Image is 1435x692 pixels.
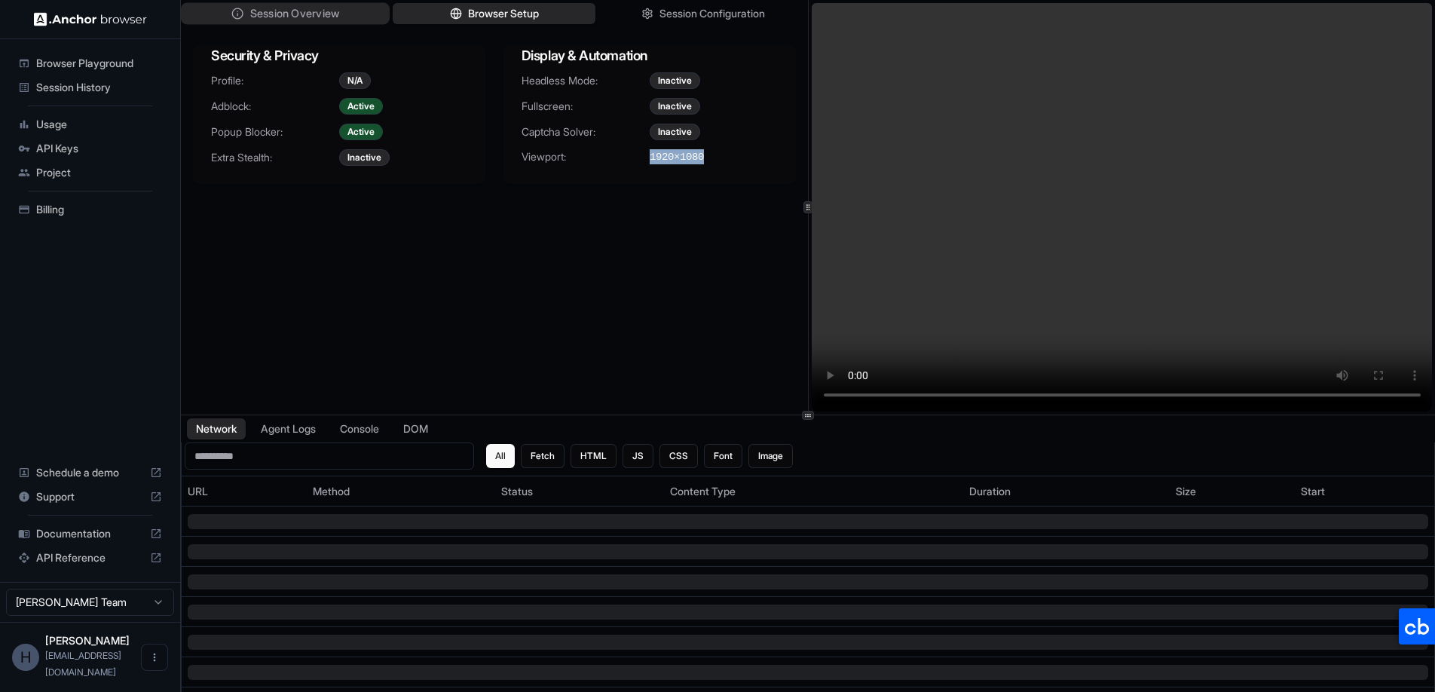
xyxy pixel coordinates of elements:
span: Documentation [36,526,144,541]
div: Documentation [12,522,168,546]
div: Inactive [650,98,700,115]
div: Inactive [339,149,390,166]
span: Viewport: [522,149,650,164]
button: Fetch [521,444,565,468]
div: Inactive [650,72,700,89]
button: Console [331,418,388,439]
span: Popup Blocker: [211,124,339,139]
div: Usage [12,112,168,136]
div: Start [1301,484,1428,499]
div: Inactive [650,124,700,140]
span: Support [36,489,144,504]
div: Project [12,161,168,185]
span: Extra Stealth: [211,150,339,165]
div: N/A [339,72,371,89]
div: URL [188,484,301,499]
span: API Reference [36,550,144,565]
span: Browser Setup [468,6,539,21]
div: Size [1176,484,1289,499]
span: Headless Mode: [522,73,650,88]
span: 1920 × 1080 [650,149,704,164]
div: API Keys [12,136,168,161]
span: Profile: [211,73,339,88]
span: Fullscreen: [522,99,650,114]
div: Billing [12,197,168,222]
span: Project [36,165,162,180]
span: Schedule a demo [36,465,144,480]
button: JS [623,444,653,468]
div: H [12,644,39,671]
h3: Security & Privacy [211,45,467,66]
button: Agent Logs [252,418,325,439]
button: Font [704,444,742,468]
button: HTML [571,444,617,468]
div: Method [313,484,490,499]
h3: Display & Automation [522,45,778,66]
div: Browser Playground [12,51,168,75]
span: Billing [36,202,162,217]
span: Browser Playground [36,56,162,71]
span: Hung Hoang [45,634,130,647]
div: Schedule a demo [12,461,168,485]
span: Usage [36,117,162,132]
div: Active [339,98,383,115]
div: Support [12,485,168,509]
div: Duration [969,484,1164,499]
button: All [486,444,515,468]
span: Captcha Solver: [522,124,650,139]
div: API Reference [12,546,168,570]
div: Content Type [670,484,957,499]
button: CSS [659,444,698,468]
img: Anchor Logo [34,12,147,26]
div: Active [339,124,383,140]
span: Session Configuration [659,6,765,21]
span: hung@zalos.io [45,650,121,678]
button: Network [187,418,246,439]
span: Session Overview [250,6,339,22]
button: DOM [394,418,437,439]
div: Status [501,484,658,499]
span: Adblock: [211,99,339,114]
div: Session History [12,75,168,100]
span: Session History [36,80,162,95]
span: API Keys [36,141,162,156]
button: Open menu [141,644,168,671]
button: Image [748,444,793,468]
